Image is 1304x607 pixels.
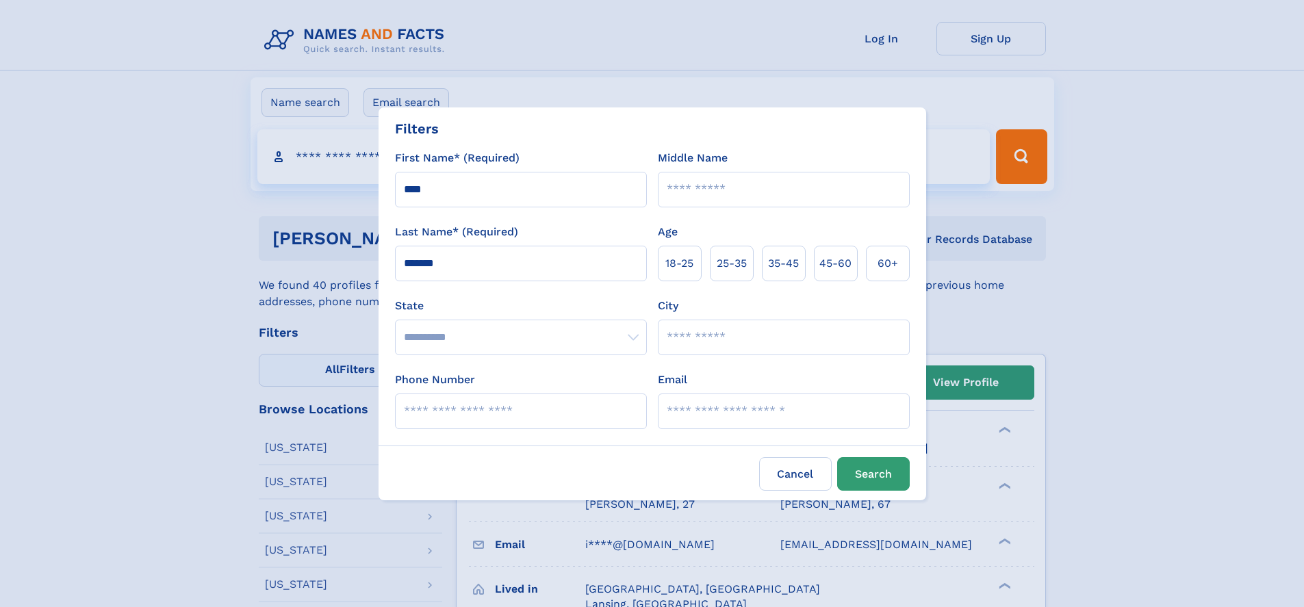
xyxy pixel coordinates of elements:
span: 45‑60 [819,255,852,272]
div: Filters [395,118,439,139]
label: State [395,298,647,314]
label: Email [658,372,687,388]
label: Age [658,224,678,240]
button: Search [837,457,910,491]
span: 60+ [878,255,898,272]
span: 25‑35 [717,255,747,272]
label: Phone Number [395,372,475,388]
label: First Name* (Required) [395,150,520,166]
span: 35‑45 [768,255,799,272]
label: Last Name* (Required) [395,224,518,240]
label: Cancel [759,457,832,491]
span: 18‑25 [665,255,693,272]
label: City [658,298,678,314]
label: Middle Name [658,150,728,166]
